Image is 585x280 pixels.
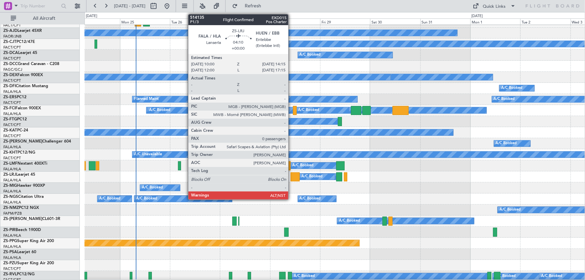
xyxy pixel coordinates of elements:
a: FACT/CPT [3,133,21,138]
a: FACT/CPT [3,266,21,271]
span: All Aircraft [17,16,71,21]
input: Trip Number [20,1,59,11]
a: ZS-NMZPC12 NGX [3,206,39,210]
a: ZS-CJTPC12/47E [3,40,35,44]
a: FALA/HLA [3,167,21,172]
button: Refresh [229,1,269,11]
span: [DATE] - [DATE] [114,3,145,9]
a: FACT/CPT [3,156,21,161]
div: A/C Booked [136,194,157,204]
div: Tue 2 [520,18,570,24]
div: Mon 1 [470,18,520,24]
a: FALA/HLA [3,145,21,150]
span: ZS-LRJ [3,173,16,177]
a: FACT/CPT [3,100,21,105]
a: ZS-PZUSuper King Air 200 [3,261,54,265]
span: ZS-RVL [3,272,17,276]
a: ZS-DCCGrand Caravan - C208 [3,62,59,66]
span: ZS-KHT [3,151,17,155]
a: ZS-AJDLearjet 45XR [3,29,42,33]
div: Quick Links [483,3,506,10]
div: A/C Booked [301,172,323,182]
div: A/C Booked [202,161,224,171]
span: ZS-DCA [3,51,18,55]
a: FALA/HLA [3,244,21,249]
div: Sun 31 [420,18,470,24]
a: FACT/CPT [3,78,21,83]
a: FACT/CPT [3,45,21,50]
a: ZS-DEXFalcon 900EX [3,73,43,77]
span: ZS-DCC [3,62,18,66]
span: ZS-NMZ [3,206,19,210]
div: A/C Booked [501,83,522,93]
span: ZS-FCI [3,106,15,110]
a: FAOR/JNB [3,34,21,39]
span: ZS-PSA [3,250,17,254]
div: A/C Booked [149,105,170,115]
div: Sat 30 [370,18,420,24]
a: FALA/HLA [3,111,21,116]
a: ZS-MIGHawker 900XP [3,184,45,188]
div: A/C Booked [99,194,120,204]
span: ZS-DEX [3,73,17,77]
div: Planned Maint [134,94,159,104]
div: A/C Booked [242,183,264,193]
a: ZS-NGSCitation Ultra [3,195,44,199]
a: ZS-[PERSON_NAME]Challenger 604 [3,139,71,144]
div: A/C Booked [496,138,517,149]
a: ZS-LMFNextant 400XTi [3,162,47,166]
a: FACT/CPT [3,23,21,28]
div: Sun 24 [70,18,120,24]
span: ZS-PPG [3,239,17,243]
a: ZS-PPGSuper King Air 200 [3,239,54,243]
div: A/C Booked [242,39,263,49]
div: Tue 26 [170,18,220,24]
a: ZS-KHTPC12/NG [3,151,35,155]
span: ZS-[PERSON_NAME] [3,139,42,144]
span: Refresh [239,4,267,8]
div: A/C Booked [300,50,321,60]
a: ZS-DCALearjet 45 [3,51,37,55]
span: ZS-AJD [3,29,17,33]
span: ZS-LMF [3,162,17,166]
a: ZS-FCIFalcon 900EX [3,106,41,110]
a: FALA/HLA [3,89,21,94]
a: FALA/HLA [3,200,21,205]
a: FALA/HLA [3,189,21,194]
span: ZS-NGS [3,195,18,199]
span: ZS-FTG [3,117,17,121]
div: A/C Booked [494,94,515,104]
span: ZS-CJT [3,40,16,44]
span: ZS-PZU [3,261,17,265]
button: All Aircraft [7,13,73,24]
div: [DATE] [471,13,483,19]
span: ZS-KAT [3,128,17,132]
div: Wed 27 [220,18,270,24]
a: ZS-PSALearjet 60 [3,250,36,254]
a: ZS-FTGPC12 [3,117,27,121]
div: Mon 25 [120,18,170,24]
button: Quick Links [470,1,519,11]
a: FAGC/GCJ [3,67,22,72]
a: FAPM/PZB [3,211,22,216]
a: FALA/HLA [3,178,21,183]
div: A/C Booked [240,116,261,126]
a: FACT/CPT [3,122,21,127]
a: FALA/HLA [3,255,21,260]
span: ZS-[PERSON_NAME] [3,217,42,221]
div: A/C Booked [142,183,163,193]
div: A/C Booked [339,216,360,226]
div: A/C Booked [292,161,313,171]
div: Fri 29 [320,18,370,24]
span: ZS-MIG [3,184,17,188]
span: ZS-ERS [3,95,17,99]
a: FACT/CPT [3,56,21,61]
a: ZS-DFICitation Mustang [3,84,48,88]
a: FALA/HLA [3,233,21,238]
a: ZS-KATPC-24 [3,128,28,132]
div: A/C Booked [300,194,321,204]
a: ZS-ERSPC12 [3,95,26,99]
div: Thu 28 [270,18,320,24]
div: [DATE] [86,13,97,19]
a: ZS-LRJLearjet 45 [3,173,35,177]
